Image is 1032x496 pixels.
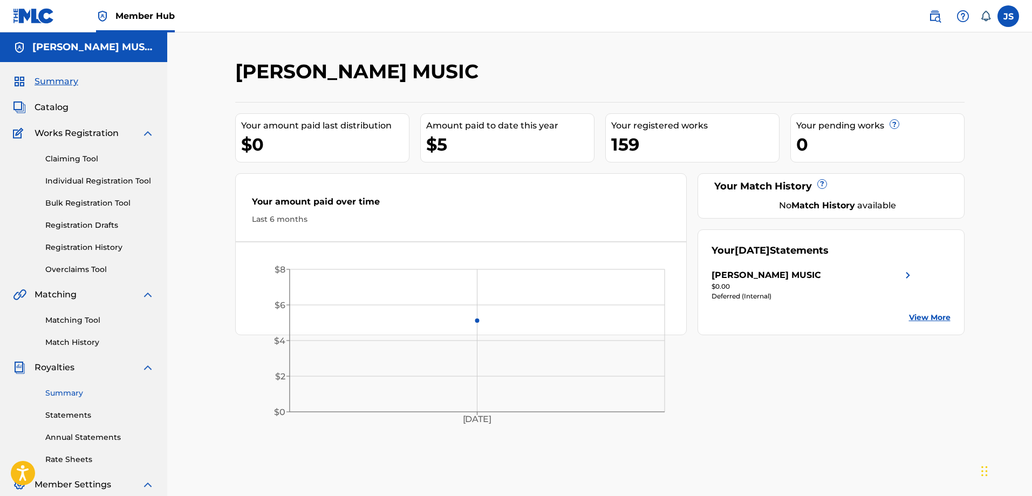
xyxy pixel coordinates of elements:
span: [DATE] [735,244,770,256]
a: Public Search [924,5,946,27]
strong: Match History [791,200,855,210]
img: search [928,10,941,23]
span: Matching [35,288,77,301]
a: Rate Sheets [45,454,154,465]
div: Amount paid to date this year [426,119,594,132]
h5: JOHN SAFRANKO MUSIC [32,41,154,53]
div: [PERSON_NAME] MUSIC [712,269,821,282]
img: expand [141,127,154,140]
img: Royalties [13,361,26,374]
a: Registration History [45,242,154,253]
span: ? [890,120,899,128]
a: Statements [45,410,154,421]
tspan: $4 [274,336,285,346]
span: Works Registration [35,127,119,140]
a: Claiming Tool [45,153,154,165]
a: Individual Registration Tool [45,175,154,187]
div: Notifications [980,11,991,22]
div: 0 [796,132,964,157]
div: Drag [981,455,988,487]
span: Royalties [35,361,74,374]
div: Your registered works [611,119,779,132]
img: expand [141,361,154,374]
img: help [956,10,969,23]
span: Member Hub [115,10,175,22]
div: $5 [426,132,594,157]
span: ? [818,180,826,188]
div: Your pending works [796,119,964,132]
img: Summary [13,75,26,88]
img: Matching [13,288,26,301]
img: Accounts [13,41,26,54]
a: Registration Drafts [45,220,154,231]
a: SummarySummary [13,75,78,88]
img: MLC Logo [13,8,54,24]
tspan: $6 [275,300,285,310]
span: Catalog [35,101,69,114]
span: Summary [35,75,78,88]
div: $0.00 [712,282,914,291]
div: No available [725,199,951,212]
div: $0 [241,132,409,157]
img: Catalog [13,101,26,114]
img: Top Rightsholder [96,10,109,23]
tspan: $0 [274,407,285,417]
a: Overclaims Tool [45,264,154,275]
img: Works Registration [13,127,27,140]
tspan: $8 [275,264,285,275]
a: Bulk Registration Tool [45,198,154,209]
img: right chevron icon [901,269,914,282]
iframe: Chat Widget [978,444,1032,496]
a: View More [909,312,951,323]
div: Your Match History [712,179,951,194]
div: Your amount paid last distribution [241,119,409,132]
div: 159 [611,132,779,157]
img: Member Settings [13,478,26,491]
a: Matching Tool [45,315,154,326]
div: Your amount paid over time [252,195,671,214]
span: Member Settings [35,478,111,491]
a: [PERSON_NAME] MUSICright chevron icon$0.00Deferred (Internal) [712,269,914,301]
div: Deferred (Internal) [712,291,914,301]
div: Last 6 months [252,214,671,225]
img: expand [141,288,154,301]
a: CatalogCatalog [13,101,69,114]
a: Summary [45,388,154,399]
a: Match History [45,337,154,348]
div: User Menu [997,5,1019,27]
img: expand [141,478,154,491]
h2: [PERSON_NAME] MUSIC [235,59,484,84]
tspan: [DATE] [462,415,491,425]
div: Your Statements [712,243,829,258]
tspan: $2 [275,371,285,382]
div: Help [952,5,974,27]
a: Annual Statements [45,432,154,443]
